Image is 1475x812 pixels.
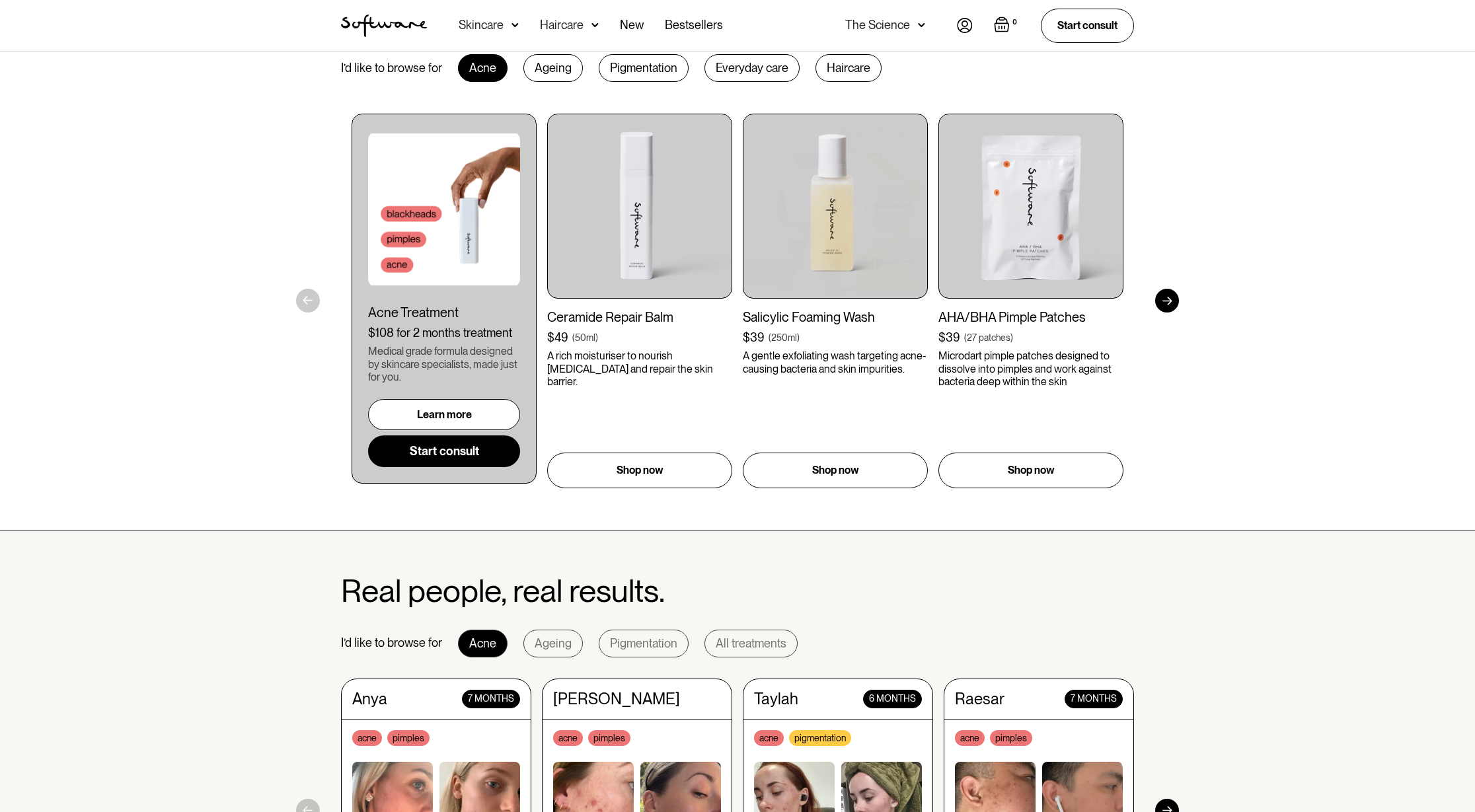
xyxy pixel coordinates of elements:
[743,114,928,488] a: Salicylic Foaming Wash$39(250ml)A gentle exfoliating wash targeting acne-causing bacteria and ski...
[387,730,430,746] div: pimples
[575,331,595,344] div: 50ml
[547,114,732,488] a: Ceramide Repair Balm$49(50ml)A rich moisturiser to nourish [MEDICAL_DATA] and repair the skin bar...
[789,730,851,746] div: pigmentation
[938,330,960,345] div: $39
[341,15,427,37] img: Software Logo
[967,331,1010,344] div: 27 patches
[352,690,387,709] div: Anya
[743,309,928,325] div: Salicylic Foaming Wash
[617,462,663,478] p: Shop now
[704,54,800,82] div: Everyday care
[964,331,967,344] div: (
[1010,17,1020,28] div: 0
[938,309,1123,325] div: AHA/BHA Pimple Patches
[572,331,575,344] div: (
[368,345,520,383] div: Medical grade formula designed by skincare specialists, made just for you.
[938,350,1123,388] p: Microdart pimple patches designed to dissolve into pimples and work against bacteria deep within ...
[595,331,598,344] div: )
[815,54,882,82] div: Haircare
[955,690,1004,709] div: Raesar
[610,637,677,650] div: Pigmentation
[599,54,689,82] div: Pigmentation
[417,408,472,421] div: Learn more
[994,17,1020,35] a: Open empty cart
[511,18,519,32] img: arrow down
[797,331,800,344] div: )
[754,730,784,746] div: acne
[553,730,583,746] div: acne
[1008,462,1055,478] p: Shop now
[368,326,520,340] div: $108 for 2 months treatment
[540,18,584,32] div: Haircare
[918,18,925,32] img: arrow down
[547,350,732,388] p: A rich moisturiser to nourish [MEDICAL_DATA] and repair the skin barrier.
[1041,9,1134,42] a: Start consult
[990,730,1032,746] div: pimples
[1010,331,1013,344] div: )
[588,730,630,746] div: pimples
[743,350,928,375] p: A gentle exfoliating wash targeting acne-causing bacteria and skin impurities.
[553,690,680,709] div: [PERSON_NAME]
[352,730,382,746] div: acne
[368,399,520,430] a: Learn more
[462,690,520,709] div: 7 months
[368,305,520,320] div: Acne Treatment
[938,114,1123,488] a: AHA/BHA Pimple Patches$39(27 patches)Microdart pimple patches designed to dissolve into pimples a...
[716,637,786,650] div: All treatments
[535,637,572,650] div: Ageing
[368,435,520,467] a: Start consult
[1065,690,1123,709] div: 7 months
[743,330,765,345] div: $39
[341,61,442,75] div: I’d like to browse for
[459,18,504,32] div: Skincare
[341,573,665,609] h2: Real people, real results.
[754,690,798,709] div: Taylah
[771,331,797,344] div: 250ml
[812,462,859,478] p: Shop now
[863,690,922,709] div: 6 months
[591,18,599,32] img: arrow down
[341,15,427,37] a: home
[547,309,732,325] div: Ceramide Repair Balm
[523,54,583,82] div: Ageing
[955,730,985,746] div: acne
[845,18,910,32] div: The Science
[547,330,568,345] div: $49
[769,331,771,344] div: (
[458,54,508,82] div: Acne
[469,637,496,650] div: Acne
